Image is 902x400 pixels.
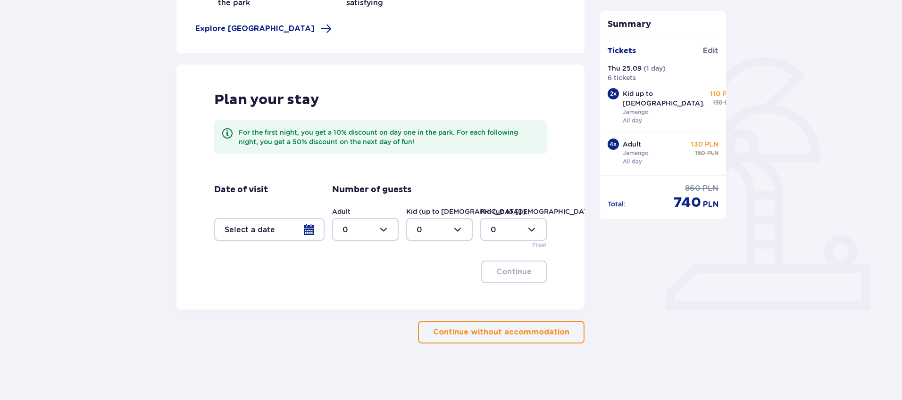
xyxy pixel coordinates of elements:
[691,139,718,149] p: 130 PLN
[332,184,411,196] p: Number of guests
[532,241,547,249] p: Free!
[608,46,636,56] p: Tickets
[214,91,319,109] p: Plan your stay
[623,139,641,149] p: Adult
[623,149,649,157] p: Jamango
[608,88,619,99] div: 2 x
[195,24,315,34] span: Explore [GEOGRAPHIC_DATA]
[623,108,649,116] p: Jamango
[623,157,642,166] p: All day
[710,89,736,98] p: 110 PLN
[703,199,718,210] p: PLN
[608,139,619,150] div: 4 x
[702,183,718,194] p: PLN
[214,184,268,196] p: Date of visit
[695,149,705,157] p: 150
[239,128,539,147] div: For the first night, you get a 10% discount on day one in the park. For each following night, you...
[608,64,642,73] p: Thu 25.09
[600,19,727,30] p: Summary
[608,73,636,82] p: 6 tickets
[608,199,626,209] p: Total :
[707,149,718,157] p: PLN
[332,207,351,216] label: Adult
[685,183,701,194] p: 860
[623,116,642,125] p: All day
[433,327,569,337] p: Continue without accommodation
[406,207,526,216] label: Kid (up to [DEMOGRAPHIC_DATA].)
[674,194,701,212] p: 740
[643,64,666,73] p: ( 1 day )
[481,261,547,283] button: Continue
[496,267,532,277] p: Continue
[195,23,332,34] a: Explore [GEOGRAPHIC_DATA]
[703,46,718,56] a: Edit
[725,98,736,107] p: PLN
[623,89,705,108] p: Kid up to [DEMOGRAPHIC_DATA].
[418,321,585,343] button: Continue without accommodation
[713,98,723,107] p: 130
[480,207,600,216] label: Kid (up to [DEMOGRAPHIC_DATA].)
